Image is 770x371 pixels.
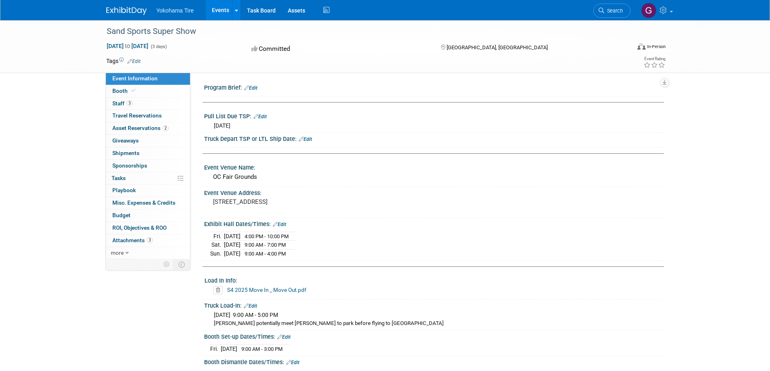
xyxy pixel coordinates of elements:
[106,85,190,97] a: Booth
[106,73,190,85] a: Event Information
[127,100,133,106] span: 3
[204,300,664,310] div: Truck Load-In:
[112,162,147,169] span: Sponsorships
[447,44,548,50] span: [GEOGRAPHIC_DATA], [GEOGRAPHIC_DATA]
[112,175,126,181] span: Tasks
[173,259,190,270] td: Toggle Event Tabs
[593,4,631,18] a: Search
[214,312,278,318] span: [DATE] 9:00 AM - 5:00 PM
[299,136,312,142] a: Edit
[241,346,283,352] span: 9:00 AM - 3:00 PM
[221,344,237,353] td: [DATE]
[204,133,664,143] div: Truck Depart TSP or LTL Ship Date:
[106,98,190,110] a: Staff3
[106,57,141,65] td: Tags
[106,7,147,15] img: ExhibitDay
[112,224,167,231] span: ROI, Objectives & ROO
[112,199,175,206] span: Misc. Expenses & Credits
[112,125,169,131] span: Asset Reservations
[106,247,190,259] a: more
[111,249,124,256] span: more
[104,24,618,39] div: Sand Sports Super Show
[286,360,300,365] a: Edit
[224,241,240,249] td: [DATE]
[583,42,666,54] div: Event Format
[249,42,428,56] div: Committed
[106,210,190,222] a: Budget
[214,122,230,129] span: [DATE]
[244,85,257,91] a: Edit
[112,88,137,94] span: Booth
[106,172,190,184] a: Tasks
[273,222,286,227] a: Edit
[106,147,190,159] a: Shipments
[106,235,190,247] a: Attachments3
[204,110,664,121] div: Pull List Due TSP:
[245,233,289,239] span: 4:00 PM - 10:00 PM
[106,197,190,209] a: Misc. Expenses & Credits
[210,241,224,249] td: Sat.
[106,122,190,134] a: Asset Reservations2
[160,259,174,270] td: Personalize Event Tab Strip
[162,125,169,131] span: 2
[213,198,387,205] pre: [STREET_ADDRESS]
[245,251,286,257] span: 9:00 AM - 4:00 PM
[112,187,136,193] span: Playbook
[204,161,664,172] div: Event Venue Name:
[106,110,190,122] a: Travel Reservations
[253,114,267,119] a: Edit
[245,242,286,248] span: 9:00 AM - 7:00 PM
[210,249,224,258] td: Sun.
[213,287,226,293] a: Delete attachment?
[131,88,135,93] i: Booth reservation complete
[647,44,666,50] div: In-Person
[204,331,664,341] div: Booth Set-up Dates/Times:
[227,287,306,293] a: S4 2025 Move In _ Move Out.pdf
[106,222,190,234] a: ROI, Objectives & ROO
[204,218,664,228] div: Exhibit Hall Dates/Times:
[205,275,660,285] div: Load In Info:
[112,137,139,144] span: Giveaways
[604,8,623,14] span: Search
[112,237,153,243] span: Attachments
[244,303,257,309] a: Edit
[204,187,664,197] div: Event Venue Address:
[112,112,162,119] span: Travel Reservations
[147,237,153,243] span: 3
[204,82,664,92] div: Program Brief:
[224,249,240,258] td: [DATE]
[106,42,149,50] span: [DATE] [DATE]
[214,320,658,327] div: [PERSON_NAME] potentially meet [PERSON_NAME] to park before flying to [GEOGRAPHIC_DATA]
[112,75,158,82] span: Event Information
[106,135,190,147] a: Giveaways
[224,232,240,241] td: [DATE]
[112,100,133,107] span: Staff
[106,184,190,197] a: Playbook
[112,150,139,156] span: Shipments
[204,356,664,367] div: Booth Dismantle Dates/Times:
[643,57,665,61] div: Event Rating
[210,171,658,183] div: OC Fair Grounds
[150,44,167,49] span: (3 days)
[124,43,131,49] span: to
[106,160,190,172] a: Sponsorships
[210,232,224,241] td: Fri.
[277,334,291,340] a: Edit
[641,3,656,18] img: gina Witter
[637,43,646,50] img: Format-Inperson.png
[156,7,194,14] span: Yokohama Tire
[112,212,131,218] span: Budget
[127,59,141,64] a: Edit
[210,344,221,353] td: Fri.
